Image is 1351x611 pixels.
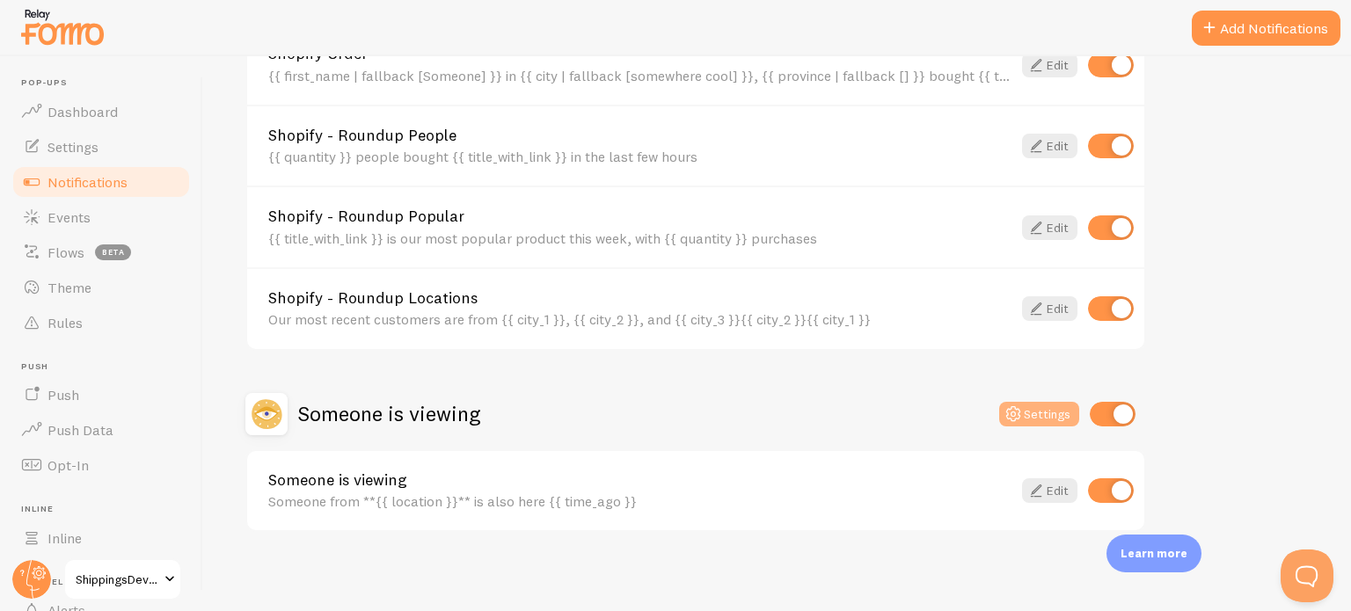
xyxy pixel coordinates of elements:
[1022,53,1077,77] a: Edit
[1281,549,1333,602] iframe: Help Scout Beacon - Open
[11,447,192,483] a: Opt-In
[47,208,91,226] span: Events
[18,4,106,49] img: fomo-relay-logo-orange.svg
[268,311,1011,327] div: Our most recent customers are from {{ city_1 }}, {{ city_2 }}, and {{ city_3 }}{{ city_2 }}{{ cit...
[268,493,1011,509] div: Someone from **{{ location }}** is also here {{ time_ago }}
[268,472,1011,488] a: Someone is viewing
[21,361,192,373] span: Push
[21,77,192,89] span: Pop-ups
[11,270,192,305] a: Theme
[47,279,91,296] span: Theme
[245,393,288,435] img: Someone is viewing
[47,173,128,191] span: Notifications
[11,305,192,340] a: Rules
[76,569,159,590] span: ShippingsDevelopment
[1022,478,1077,503] a: Edit
[47,529,82,547] span: Inline
[1022,296,1077,321] a: Edit
[268,290,1011,306] a: Shopify - Roundup Locations
[47,456,89,474] span: Opt-In
[11,377,192,412] a: Push
[1022,134,1077,158] a: Edit
[268,46,1011,62] a: Shopify Order
[47,421,113,439] span: Push Data
[999,402,1079,426] button: Settings
[21,504,192,515] span: Inline
[268,149,1011,164] div: {{ quantity }} people bought {{ title_with_link }} in the last few hours
[47,138,99,156] span: Settings
[1022,215,1077,240] a: Edit
[47,314,83,331] span: Rules
[63,558,182,600] a: ShippingsDevelopment
[11,412,192,447] a: Push Data
[1121,545,1187,562] p: Learn more
[11,94,192,129] a: Dashboard
[11,520,192,556] a: Inline
[1106,535,1201,572] div: Learn more
[268,230,1011,246] div: {{ title_with_link }} is our most popular product this week, with {{ quantity }} purchases
[11,200,192,235] a: Events
[298,400,480,427] h2: Someone is viewing
[11,235,192,270] a: Flows beta
[47,103,118,120] span: Dashboard
[47,244,84,261] span: Flows
[47,386,79,404] span: Push
[268,68,1011,84] div: {{ first_name | fallback [Someone] }} in {{ city | fallback [somewhere cool] }}, {{ province | fa...
[95,244,131,260] span: beta
[11,129,192,164] a: Settings
[268,127,1011,143] a: Shopify - Roundup People
[11,164,192,200] a: Notifications
[268,208,1011,224] a: Shopify - Roundup Popular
